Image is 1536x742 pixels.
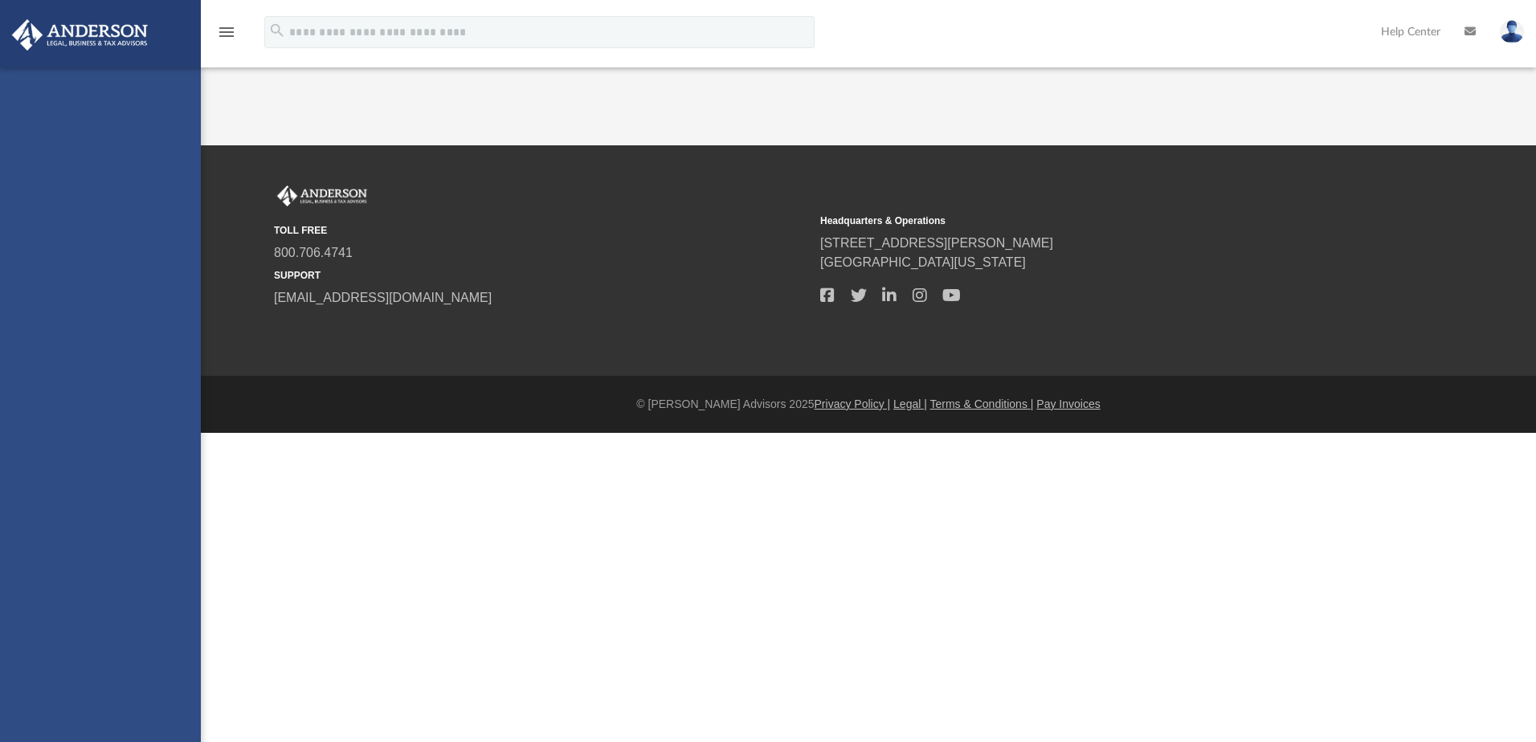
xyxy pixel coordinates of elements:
a: Privacy Policy | [815,397,891,410]
img: User Pic [1500,20,1524,43]
small: SUPPORT [274,268,809,283]
img: Anderson Advisors Platinum Portal [7,19,153,51]
i: search [268,22,286,39]
a: menu [217,31,236,42]
a: Legal | [893,397,927,410]
a: 800.706.4741 [274,246,353,259]
small: TOLL FREE [274,223,809,238]
img: Anderson Advisors Platinum Portal [274,185,370,206]
a: [STREET_ADDRESS][PERSON_NAME] [820,236,1053,250]
a: Terms & Conditions | [930,397,1034,410]
i: menu [217,22,236,42]
small: Headquarters & Operations [820,214,1355,228]
a: [EMAIL_ADDRESS][DOMAIN_NAME] [274,291,492,304]
div: © [PERSON_NAME] Advisors 2025 [201,396,1536,413]
a: [GEOGRAPHIC_DATA][US_STATE] [820,255,1026,269]
a: Pay Invoices [1036,397,1100,410]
